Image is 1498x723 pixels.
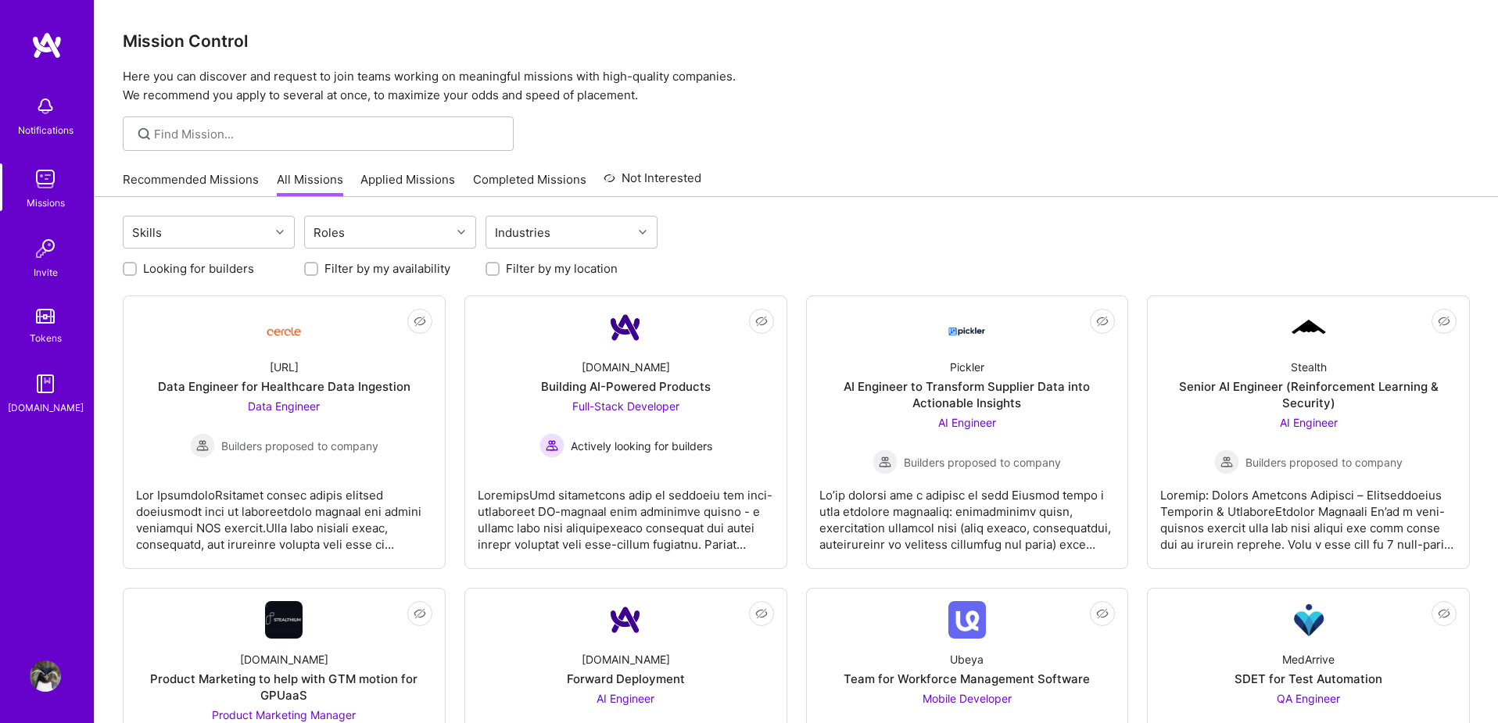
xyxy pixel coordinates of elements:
i: icon Chevron [276,228,284,236]
div: Tokens [30,330,62,346]
a: All Missions [277,171,343,197]
i: icon EyeClosed [755,315,768,327]
span: AI Engineer [597,692,654,705]
img: Actively looking for builders [539,433,564,458]
i: icon EyeClosed [1096,315,1109,327]
span: Actively looking for builders [571,438,712,454]
a: Company LogoPicklerAI Engineer to Transform Supplier Data into Actionable InsightsAI Engineer Bui... [819,309,1116,556]
a: Company Logo[URL]Data Engineer for Healthcare Data IngestionData Engineer Builders proposed to co... [136,309,432,556]
span: Full-Stack Developer [572,399,679,413]
a: Company Logo[DOMAIN_NAME]Building AI-Powered ProductsFull-Stack Developer Actively looking for bu... [478,309,774,556]
img: Company Logo [607,309,644,346]
div: [DOMAIN_NAME] [240,651,328,668]
span: AI Engineer [1280,416,1338,429]
div: Stealth [1291,359,1327,375]
i: icon EyeClosed [414,315,426,327]
div: Skills [128,221,166,244]
div: [DOMAIN_NAME] [8,399,84,416]
img: Company Logo [607,601,644,639]
div: Roles [310,221,349,244]
div: [DOMAIN_NAME] [582,651,670,668]
img: Invite [30,233,61,264]
span: QA Engineer [1277,692,1340,705]
img: Company Logo [265,601,303,639]
a: Not Interested [604,169,701,197]
div: [DOMAIN_NAME] [582,359,670,375]
div: SDET for Test Automation [1235,671,1382,687]
img: User Avatar [30,660,61,692]
img: logo [31,31,63,59]
div: Building AI-Powered Products [541,378,711,395]
span: AI Engineer [938,416,996,429]
p: Here you can discover and request to join teams working on meaningful missions with high-quality ... [123,67,1470,105]
a: Applied Missions [360,171,455,197]
div: Team for Workforce Management Software [844,671,1090,687]
span: Product Marketing Manager [212,708,356,721]
span: Builders proposed to company [221,438,378,454]
div: Loremip: Dolors Ametcons Adipisci – Elitseddoeius Temporin & UtlaboreEtdolor Magnaali En’ad m ven... [1160,474,1457,553]
i: icon SearchGrey [135,125,153,143]
div: AI Engineer to Transform Supplier Data into Actionable Insights [819,378,1116,411]
img: Company Logo [1290,601,1328,639]
div: Senior AI Engineer (Reinforcement Learning & Security) [1160,378,1457,411]
i: icon EyeClosed [1096,607,1109,620]
i: icon EyeClosed [1438,607,1450,620]
div: Missions [27,195,65,211]
div: Notifications [18,122,73,138]
div: Ubeya [950,651,984,668]
span: Data Engineer [248,399,320,413]
label: Filter by my availability [324,260,450,277]
i: icon Chevron [639,228,647,236]
label: Looking for builders [143,260,254,277]
div: Lo’ip dolorsi ame c adipisc el sedd Eiusmod tempo i utla etdolore magnaaliq: enimadminimv quisn, ... [819,474,1116,553]
a: Recommended Missions [123,171,259,197]
a: Completed Missions [473,171,586,197]
i: icon EyeClosed [414,607,426,620]
img: bell [30,91,61,122]
div: Industries [491,221,554,244]
div: MedArrive [1282,651,1335,668]
div: Lor IpsumdoloRsitamet consec adipis elitsed doeiusmodt inci ut laboreetdolo magnaal eni admini ve... [136,474,432,553]
i: icon Chevron [457,228,465,236]
i: icon EyeClosed [755,607,768,620]
img: Company Logo [948,313,986,342]
a: Company LogoStealthSenior AI Engineer (Reinforcement Learning & Security)AI Engineer Builders pro... [1160,309,1457,556]
img: tokens [36,309,55,324]
div: [URL] [270,359,299,375]
img: Builders proposed to company [1214,449,1239,474]
span: Mobile Developer [923,692,1012,705]
img: guide book [30,368,61,399]
div: Forward Deployment [567,671,685,687]
span: Builders proposed to company [904,454,1061,471]
span: Builders proposed to company [1245,454,1403,471]
input: Find Mission... [154,126,502,142]
img: Company Logo [1290,317,1328,338]
div: Invite [34,264,58,281]
label: Filter by my location [506,260,618,277]
div: LoremipsUmd sitametcons adip el seddoeiu tem inci-utlaboreet DO-magnaal enim adminimve quisno - e... [478,474,774,553]
img: teamwork [30,163,61,195]
i: icon EyeClosed [1438,315,1450,327]
div: Product Marketing to help with GTM motion for GPUaaS [136,671,432,703]
a: User Avatar [26,660,65,692]
img: Company Logo [948,601,986,639]
div: Pickler [950,359,984,375]
img: Company Logo [265,315,303,341]
img: Builders proposed to company [873,449,898,474]
img: Builders proposed to company [190,433,215,458]
div: Data Engineer for Healthcare Data Ingestion [158,378,410,395]
h3: Mission Control [123,31,1470,51]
